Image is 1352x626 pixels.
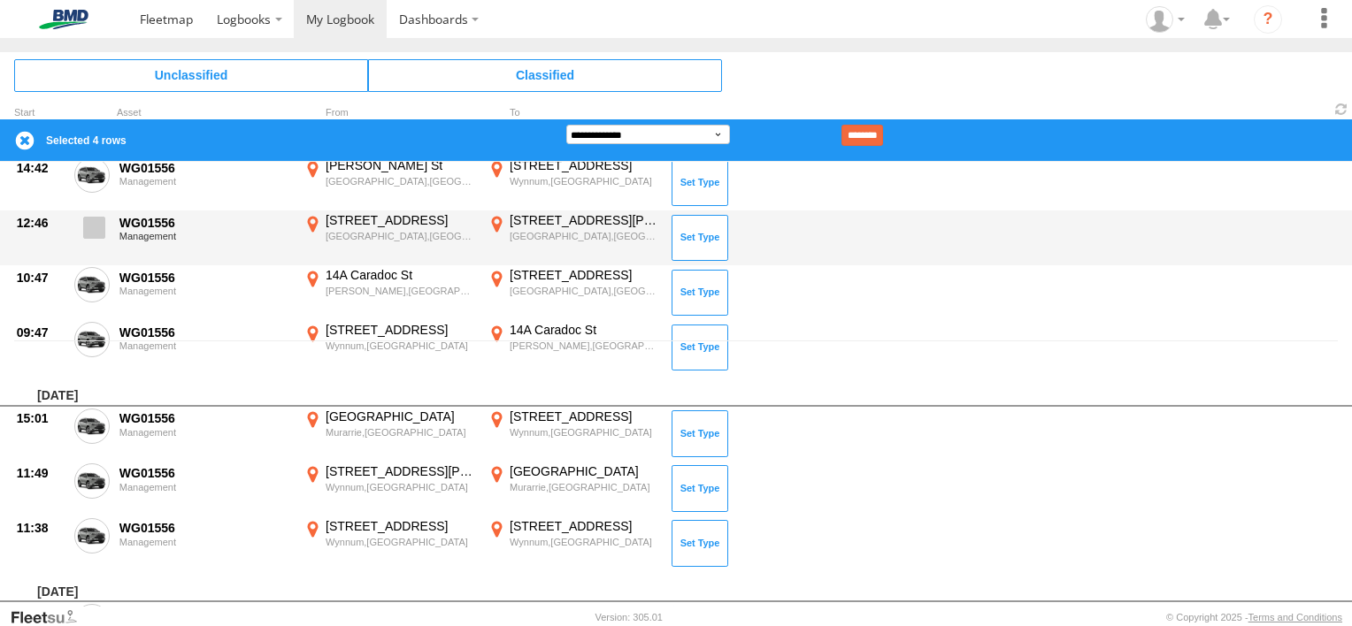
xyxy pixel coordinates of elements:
[1254,5,1282,34] i: ?
[485,267,662,318] label: Click to View Event Location
[301,322,478,373] label: Click to View Event Location
[119,176,291,187] div: Management
[301,463,478,515] label: Click to View Event Location
[510,604,659,620] div: [STREET_ADDRESS]
[510,340,659,352] div: [PERSON_NAME],[GEOGRAPHIC_DATA]
[510,536,659,548] div: Wynnum,[GEOGRAPHIC_DATA]
[10,608,91,626] a: Visit our Website
[326,426,475,439] div: Murarrie,[GEOGRAPHIC_DATA]
[326,604,475,620] div: [STREET_ADDRESS]
[18,10,110,29] img: bmd-logo.svg
[326,463,475,479] div: [STREET_ADDRESS][PERSON_NAME]
[17,465,65,481] div: 11:49
[672,215,728,261] button: Click to Set
[119,215,291,231] div: WG01556
[485,518,662,569] label: Click to View Event Location
[301,109,478,118] div: From
[326,518,475,534] div: [STREET_ADDRESS]
[326,175,475,187] div: [GEOGRAPHIC_DATA],[GEOGRAPHIC_DATA]
[510,230,659,242] div: [GEOGRAPHIC_DATA],[GEOGRAPHIC_DATA]
[672,160,728,206] button: Click to Set
[119,410,291,426] div: WG01556
[510,322,659,338] div: 14A Caradoc St
[510,463,659,479] div: [GEOGRAPHIC_DATA]
[119,286,291,296] div: Management
[485,463,662,515] label: Click to View Event Location
[17,520,65,536] div: 11:38
[672,520,728,566] button: Click to Set
[301,157,478,209] label: Click to View Event Location
[485,109,662,118] div: To
[301,212,478,263] label: Click to View Event Location
[326,481,475,493] div: Wynnum,[GEOGRAPHIC_DATA]
[14,130,35,151] label: Clear Selection
[485,157,662,209] label: Click to View Event Location
[510,518,659,534] div: [STREET_ADDRESS]
[510,481,659,493] div: Murarrie,[GEOGRAPHIC_DATA]
[17,160,65,176] div: 14:42
[14,59,368,91] span: Click to view Unclassified Trips
[1166,612,1342,622] div: © Copyright 2025 -
[326,212,475,228] div: [STREET_ADDRESS]
[17,270,65,286] div: 10:47
[301,267,478,318] label: Click to View Event Location
[14,109,67,118] div: Click to Sort
[326,267,475,283] div: 14A Caradoc St
[510,157,659,173] div: [STREET_ADDRESS]
[510,285,659,297] div: [GEOGRAPHIC_DATA],[GEOGRAPHIC_DATA]
[117,109,294,118] div: Asset
[119,270,291,286] div: WG01556
[17,410,65,426] div: 15:01
[326,340,475,352] div: Wynnum,[GEOGRAPHIC_DATA]
[119,231,291,241] div: Management
[510,175,659,187] div: Wynnum,[GEOGRAPHIC_DATA]
[485,408,662,460] label: Click to View Event Location
[326,157,475,173] div: [PERSON_NAME] St
[510,267,659,283] div: [STREET_ADDRESS]
[485,322,662,373] label: Click to View Event Location
[326,536,475,548] div: Wynnum,[GEOGRAPHIC_DATA]
[119,537,291,547] div: Management
[326,230,475,242] div: [GEOGRAPHIC_DATA],[GEOGRAPHIC_DATA]
[17,215,65,231] div: 12:46
[510,408,659,424] div: [STREET_ADDRESS]
[1248,612,1342,622] a: Terms and Conditions
[301,518,478,569] label: Click to View Event Location
[485,212,662,263] label: Click to View Event Location
[1140,6,1191,33] div: Benjamin McIlroy
[326,285,475,297] div: [PERSON_NAME],[GEOGRAPHIC_DATA]
[119,520,291,536] div: WG01556
[672,465,728,511] button: Click to Set
[326,408,475,424] div: [GEOGRAPHIC_DATA]
[510,212,659,228] div: [STREET_ADDRESS][PERSON_NAME]
[672,270,728,316] button: Click to Set
[1331,101,1352,118] span: Refresh
[119,482,291,492] div: Management
[672,410,728,456] button: Click to Set
[119,465,291,481] div: WG01556
[301,408,478,460] label: Click to View Event Location
[595,612,663,622] div: Version: 305.01
[119,340,291,351] div: Management
[672,324,728,370] button: Click to Set
[119,324,291,340] div: WG01556
[119,427,291,438] div: Management
[119,160,291,176] div: WG01556
[326,322,475,338] div: [STREET_ADDRESS]
[510,426,659,439] div: Wynnum,[GEOGRAPHIC_DATA]
[368,59,722,91] span: Click to view Classified Trips
[17,324,65,340] div: 09:47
